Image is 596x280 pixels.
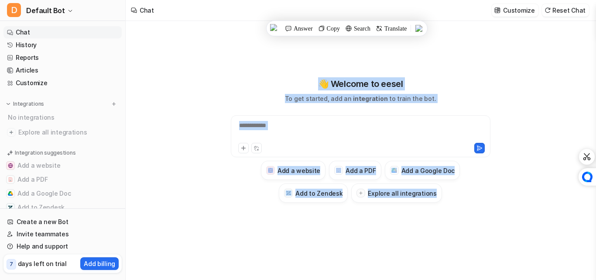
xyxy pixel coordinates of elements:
button: Add to ZendeskAdd to Zendesk [3,200,122,214]
img: Add a website [8,163,13,168]
a: Explore all integrations [3,126,122,138]
span: Explore all integrations [18,125,118,139]
p: Add billing [84,259,115,268]
button: Add billing [80,257,119,270]
img: menu_add.svg [111,101,117,107]
button: Add a Google DocAdd a Google Doc [3,187,122,200]
span: Default Bot [26,4,65,17]
a: Chat [3,26,122,38]
div: Chat [140,6,154,15]
button: Add a websiteAdd a website [261,161,325,180]
img: reset [545,7,551,14]
button: Integrations [3,100,47,108]
h3: Add a PDF [346,166,376,175]
a: Customize [3,77,122,89]
img: customize [494,7,500,14]
img: Add to Zendesk [8,205,13,210]
div: No integrations [5,110,122,124]
button: Add to ZendeskAdd to Zendesk [279,183,348,203]
span: integration [353,95,387,102]
a: History [3,39,122,51]
img: explore all integrations [7,128,16,137]
img: expand menu [5,101,11,107]
p: To get started, add an to train the bot. [285,94,436,103]
p: days left on trial [18,259,67,268]
button: Add a Google DocAdd a Google Doc [385,161,460,180]
a: Help and support [3,240,122,252]
h3: Add to Zendesk [295,189,343,198]
img: Add a Google Doc [391,168,397,173]
img: Add a website [268,168,274,173]
button: Add a websiteAdd a website [3,159,122,173]
p: 7 [10,260,13,268]
h3: Add a website [277,166,320,175]
a: Articles [3,64,122,76]
p: 👋 Welcome to eesel [318,77,403,90]
p: Integrations [13,100,44,107]
button: Reset Chat [542,4,589,17]
img: Add a PDF [8,177,13,182]
img: Add a PDF [336,168,342,173]
h3: Explore all integrations [368,189,436,198]
h3: Add a Google Doc [401,166,455,175]
p: Customize [503,6,534,15]
img: Add a Google Doc [8,191,13,196]
p: Integration suggestions [15,149,75,157]
button: Explore all integrations [351,183,442,203]
a: Create a new Bot [3,216,122,228]
button: Add a PDFAdd a PDF [3,173,122,187]
button: Customize [492,4,538,17]
a: Reports [3,52,122,64]
a: Invite teammates [3,228,122,240]
button: Add a PDFAdd a PDF [329,161,381,180]
img: Add to Zendesk [286,190,291,196]
span: D [7,3,21,17]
